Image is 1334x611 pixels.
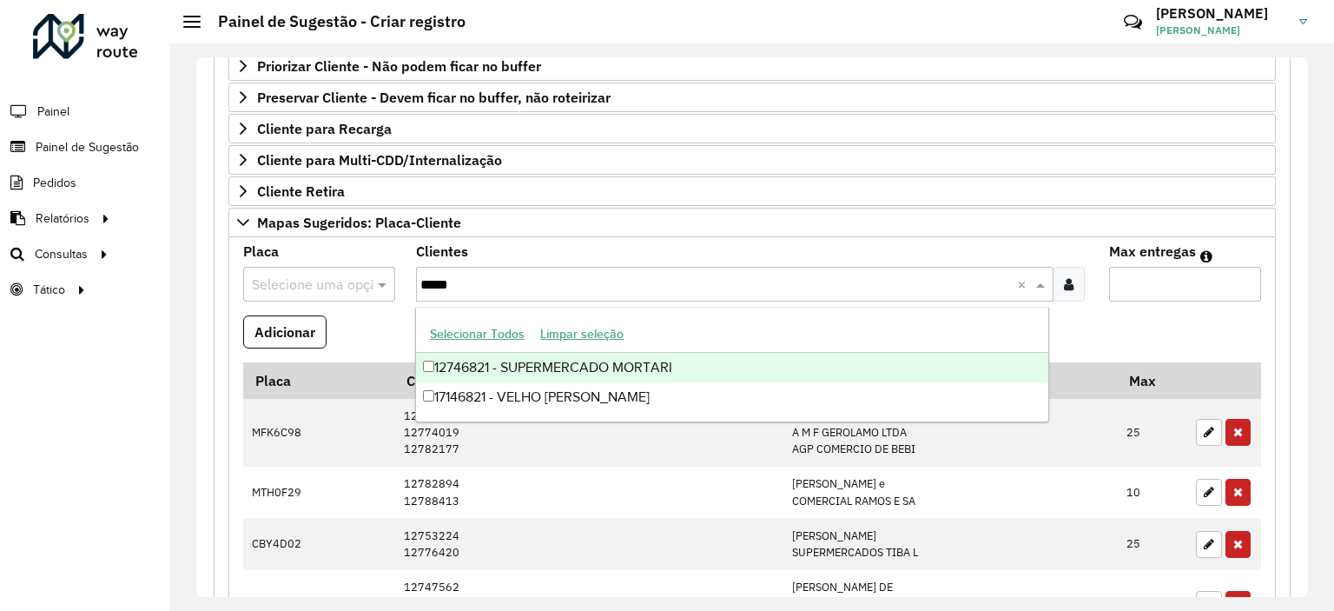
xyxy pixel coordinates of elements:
[416,353,1048,382] div: 12746821 - SUPERMERCADO MORTARI
[243,241,279,262] label: Placa
[228,83,1276,112] a: Preservar Cliente - Devem ficar no buffer, não roteirizar
[415,307,1049,422] ng-dropdown-panel: Options list
[1118,518,1187,569] td: 25
[228,145,1276,175] a: Cliente para Multi-CDD/Internalização
[1114,3,1152,41] a: Contato Rápido
[228,51,1276,81] a: Priorizar Cliente - Não podem ficar no buffer
[395,467,783,518] td: 12782894 12788413
[228,114,1276,143] a: Cliente para Recarga
[228,176,1276,206] a: Cliente Retira
[35,245,88,263] span: Consultas
[1109,241,1196,262] label: Max entregas
[395,518,783,569] td: 12753224 12776420
[1156,23,1286,38] span: [PERSON_NAME]
[1118,399,1187,467] td: 25
[1156,5,1286,22] h3: [PERSON_NAME]
[1118,467,1187,518] td: 10
[257,90,611,104] span: Preservar Cliente - Devem ficar no buffer, não roteirizar
[36,138,139,156] span: Painel de Sugestão
[422,321,532,348] button: Selecionar Todos
[783,518,1117,569] td: [PERSON_NAME] SUPERMERCADOS TIBA L
[783,467,1117,518] td: [PERSON_NAME] e COMERCIAL RAMOS E SA
[416,382,1048,412] div: 17146821 - VELHO [PERSON_NAME]
[243,399,395,467] td: MFK6C98
[257,59,541,73] span: Priorizar Cliente - Não podem ficar no buffer
[416,241,468,262] label: Clientes
[36,209,89,228] span: Relatórios
[228,208,1276,237] a: Mapas Sugeridos: Placa-Cliente
[243,467,395,518] td: MTH0F29
[1118,362,1187,399] th: Max
[395,399,783,467] td: 12771895 12774019 12782177
[257,184,345,198] span: Cliente Retira
[1200,249,1212,263] em: Máximo de clientes que serão colocados na mesma rota com os clientes informados
[395,362,783,399] th: Código Cliente
[243,362,395,399] th: Placa
[257,216,461,229] span: Mapas Sugeridos: Placa-Cliente
[257,122,392,136] span: Cliente para Recarga
[33,174,76,192] span: Pedidos
[783,399,1117,467] td: [PERSON_NAME] e A M F GEROLAMO LTDA AGP COMERCIO DE BEBI
[257,153,502,167] span: Cliente para Multi-CDD/Internalização
[532,321,631,348] button: Limpar seleção
[37,103,69,121] span: Painel
[201,12,466,31] h2: Painel de Sugestão - Criar registro
[1017,274,1032,295] span: Clear all
[243,315,327,349] button: Adicionar
[33,281,65,299] span: Tático
[243,518,395,569] td: CBY4D02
